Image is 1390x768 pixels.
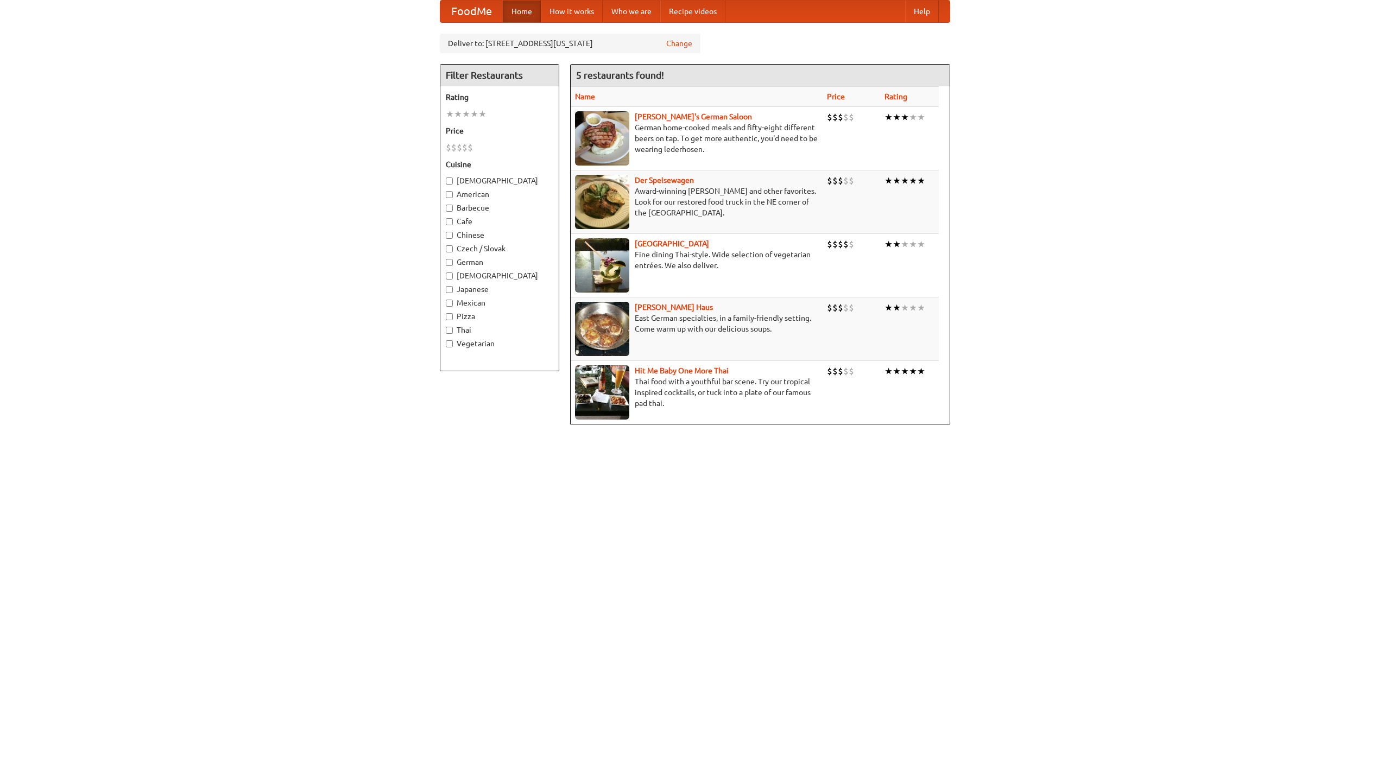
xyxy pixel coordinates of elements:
a: [PERSON_NAME] Haus [635,303,713,312]
label: German [446,257,553,268]
li: ★ [884,238,893,250]
label: Japanese [446,284,553,295]
li: $ [451,142,457,154]
li: ★ [884,365,893,377]
ng-pluralize: 5 restaurants found! [576,70,664,80]
label: Chinese [446,230,553,240]
b: [PERSON_NAME]'s German Saloon [635,112,752,121]
a: How it works [541,1,603,22]
li: ★ [917,111,925,123]
li: ★ [917,238,925,250]
img: kohlhaus.jpg [575,302,629,356]
li: $ [446,142,451,154]
a: Rating [884,92,907,101]
label: Vegetarian [446,338,553,349]
label: Pizza [446,311,553,322]
input: German [446,259,453,266]
li: ★ [909,302,917,314]
li: $ [843,365,849,377]
li: $ [838,111,843,123]
a: Home [503,1,541,22]
li: $ [838,238,843,250]
li: $ [457,142,462,154]
li: $ [827,111,832,123]
li: $ [838,365,843,377]
label: Mexican [446,297,553,308]
p: German home-cooked meals and fifty-eight different beers on tap. To get more authentic, you'd nee... [575,122,818,155]
li: ★ [884,111,893,123]
img: babythai.jpg [575,365,629,420]
a: Name [575,92,595,101]
li: ★ [909,365,917,377]
li: ★ [446,108,454,120]
li: $ [849,111,854,123]
label: Czech / Slovak [446,243,553,254]
li: ★ [901,365,909,377]
li: $ [827,175,832,187]
div: Deliver to: [STREET_ADDRESS][US_STATE] [440,34,700,53]
li: ★ [454,108,462,120]
h5: Price [446,125,553,136]
li: ★ [478,108,486,120]
li: ★ [909,238,917,250]
li: ★ [470,108,478,120]
input: [DEMOGRAPHIC_DATA] [446,272,453,280]
p: Fine dining Thai-style. Wide selection of vegetarian entrées. We also deliver. [575,249,818,271]
li: ★ [893,365,901,377]
li: ★ [901,302,909,314]
a: Help [905,1,939,22]
input: Cafe [446,218,453,225]
input: Barbecue [446,205,453,212]
input: Japanese [446,286,453,293]
li: $ [832,365,838,377]
li: $ [832,111,838,123]
li: $ [832,302,838,314]
li: ★ [917,365,925,377]
input: Mexican [446,300,453,307]
li: $ [843,111,849,123]
img: satay.jpg [575,238,629,293]
a: Who we are [603,1,660,22]
li: $ [462,142,467,154]
label: [DEMOGRAPHIC_DATA] [446,270,553,281]
input: Chinese [446,232,453,239]
input: [DEMOGRAPHIC_DATA] [446,177,453,185]
li: ★ [901,111,909,123]
li: ★ [884,175,893,187]
label: [DEMOGRAPHIC_DATA] [446,175,553,186]
p: East German specialties, in a family-friendly setting. Come warm up with our delicious soups. [575,313,818,334]
a: Der Speisewagen [635,176,694,185]
li: $ [849,238,854,250]
li: ★ [893,238,901,250]
a: [GEOGRAPHIC_DATA] [635,239,709,248]
li: ★ [893,175,901,187]
h5: Rating [446,92,553,103]
label: Thai [446,325,553,335]
li: $ [827,365,832,377]
li: $ [843,238,849,250]
h4: Filter Restaurants [440,65,559,86]
li: $ [838,175,843,187]
a: Hit Me Baby One More Thai [635,366,729,375]
li: ★ [917,175,925,187]
a: Change [666,38,692,49]
a: Recipe videos [660,1,725,22]
li: ★ [462,108,470,120]
li: ★ [917,302,925,314]
li: $ [827,302,832,314]
img: esthers.jpg [575,111,629,166]
label: Cafe [446,216,553,227]
p: Thai food with a youthful bar scene. Try our tropical inspired cocktails, or tuck into a plate of... [575,376,818,409]
li: $ [849,365,854,377]
li: $ [467,142,473,154]
input: American [446,191,453,198]
a: Price [827,92,845,101]
li: $ [827,238,832,250]
li: $ [838,302,843,314]
input: Czech / Slovak [446,245,453,252]
input: Pizza [446,313,453,320]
